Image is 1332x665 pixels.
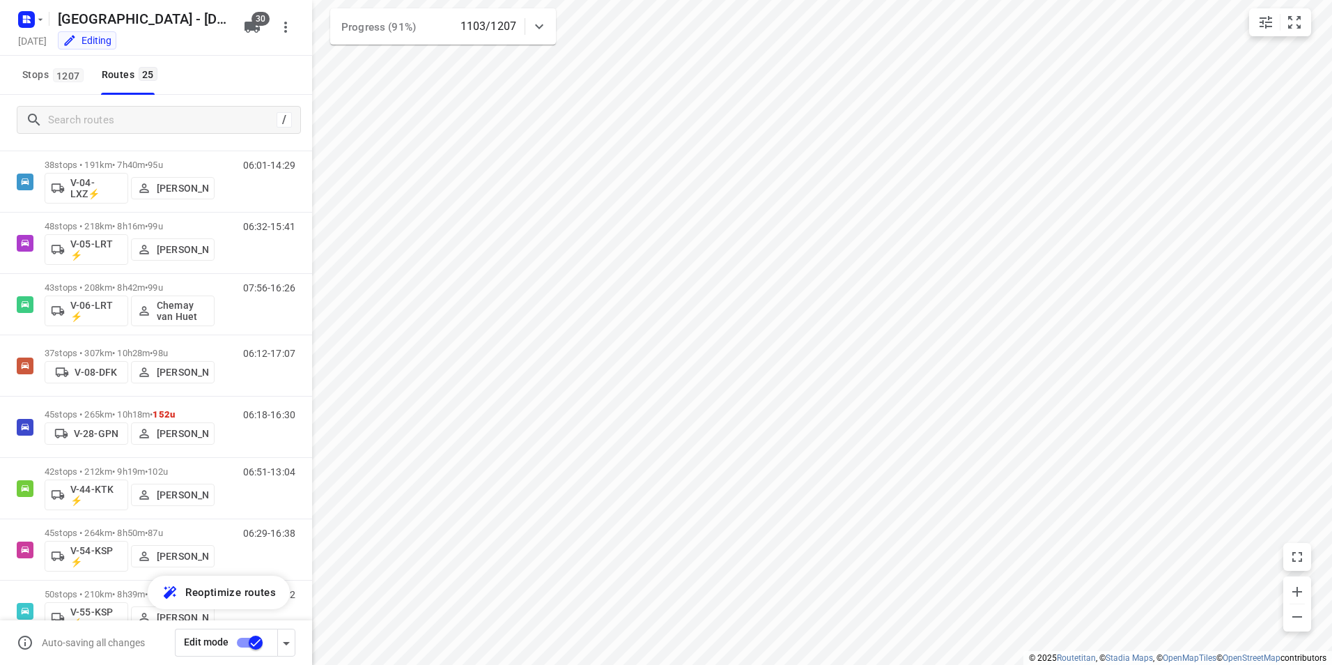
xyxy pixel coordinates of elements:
[53,68,84,82] span: 1207
[131,361,215,383] button: [PERSON_NAME]
[145,160,148,170] span: •
[157,551,208,562] p: [PERSON_NAME]
[277,112,292,128] div: /
[1252,8,1280,36] button: Map settings
[150,348,153,358] span: •
[63,33,111,47] div: You are currently in edit mode.
[45,589,215,599] p: 50 stops • 210km • 8h39m
[131,484,215,506] button: [PERSON_NAME]
[45,173,128,204] button: V-04-LXZ⚡
[153,348,167,358] span: 98u
[45,528,215,538] p: 45 stops • 264km • 8h50m
[70,238,122,261] p: V-05-LRT ⚡
[74,428,118,439] p: V-28-GPN
[330,8,556,45] div: Progress (91%)1103/1207
[1163,653,1216,663] a: OpenMapTiles
[145,528,148,538] span: •
[145,282,148,293] span: •
[341,21,416,33] span: Progress (91%)
[1249,8,1311,36] div: small contained button group
[157,489,208,500] p: [PERSON_NAME]
[70,545,122,567] p: V-54-KSP ⚡
[243,282,295,293] p: 07:56-16:26
[185,583,276,602] span: Reoptimize routes
[131,177,215,199] button: [PERSON_NAME]
[153,409,175,420] span: 152u
[131,545,215,567] button: [PERSON_NAME]
[102,66,162,84] div: Routes
[148,576,290,609] button: Reoptimize routes
[1106,653,1153,663] a: Stadia Maps
[157,612,208,623] p: [PERSON_NAME]
[45,409,215,420] p: 45 stops • 265km • 10h18m
[278,634,295,651] div: Driver app settings
[243,466,295,477] p: 06:51-13:04
[145,466,148,477] span: •
[139,67,157,81] span: 25
[131,238,215,261] button: [PERSON_NAME]
[45,422,128,445] button: V-28-GPN
[45,602,128,633] button: V-55-KSP ⚡
[184,636,229,648] span: Edit mode
[150,409,153,420] span: •
[148,528,162,538] span: 87u
[70,300,122,322] p: V-06-LRT ⚡
[157,367,208,378] p: [PERSON_NAME]
[148,221,162,231] span: 99u
[251,12,270,26] span: 30
[48,109,277,131] input: Search routes
[70,484,122,506] p: V-44-KTK ⚡
[45,282,215,293] p: 43 stops • 208km • 8h42m
[45,480,128,510] button: V-44-KTK ⚡
[1223,653,1280,663] a: OpenStreetMap
[157,300,208,322] p: Chemay van Huet
[460,18,516,35] p: 1103/1207
[45,466,215,477] p: 42 stops • 212km • 9h19m
[1057,653,1096,663] a: Routetitan
[272,13,300,41] button: More
[45,296,128,326] button: V-06-LRT ⚡
[131,606,215,629] button: [PERSON_NAME]
[45,361,128,383] button: V-08-DFK
[243,528,295,539] p: 06:29-16:38
[70,177,122,199] p: V-04-LXZ⚡
[148,282,162,293] span: 99u
[45,221,215,231] p: 48 stops • 218km • 8h16m
[243,348,295,359] p: 06:12-17:07
[1029,653,1326,663] li: © 2025 , © , © © contributors
[145,221,148,231] span: •
[75,367,117,378] p: V-08-DFK
[148,466,168,477] span: 102u
[243,409,295,420] p: 06:18-16:30
[157,428,208,439] p: [PERSON_NAME]
[148,160,162,170] span: 95u
[157,183,208,194] p: [PERSON_NAME]
[243,221,295,232] p: 06:32-15:41
[157,244,208,255] p: [PERSON_NAME]
[45,234,128,265] button: V-05-LRT ⚡
[45,348,215,358] p: 37 stops • 307km • 10h28m
[145,589,148,599] span: •
[22,66,88,84] span: Stops
[131,296,215,326] button: Chemay van Huet
[1280,8,1308,36] button: Fit zoom
[243,160,295,171] p: 06:01-14:29
[52,8,233,30] h5: Rename
[45,541,128,572] button: V-54-KSP ⚡
[45,160,215,170] p: 38 stops • 191km • 7h40m
[70,606,122,629] p: V-55-KSP ⚡
[131,422,215,445] button: [PERSON_NAME]
[42,637,145,648] p: Auto-saving all changes
[13,33,52,49] h5: Project date
[238,13,266,41] button: 30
